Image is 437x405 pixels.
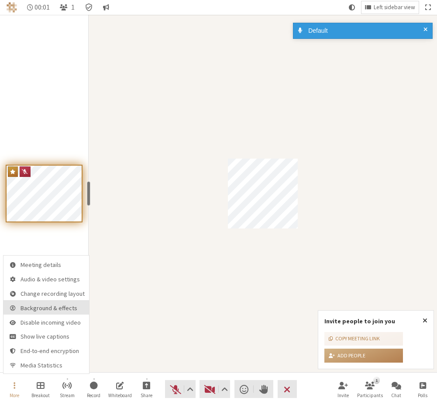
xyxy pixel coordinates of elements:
[7,2,17,13] img: Iotum
[331,377,355,401] button: Invite participants (Alt+I)
[358,377,382,401] button: Open participant list
[357,393,383,398] span: Participants
[422,1,434,14] button: Fullscreen
[3,271,89,286] button: Meeting settings
[3,286,89,300] button: Control the recording layout of this meeting
[324,349,403,363] button: Add people
[3,358,89,374] button: Media Statistics
[55,377,79,401] button: Start streaming
[165,380,196,398] button: Unmute (Alt+A)
[184,380,195,398] button: Audio settings
[108,393,132,398] span: Whiteboard
[21,348,85,354] span: End-to-end encryption
[82,377,106,401] button: Start recording
[24,1,54,14] div: Timer
[324,332,403,346] button: Copy meeting link
[21,291,85,297] span: Change recording layout
[200,380,230,398] button: Start video (Alt+V)
[3,256,89,271] button: Wes's Meeting
[21,319,85,326] span: Disable incoming video
[3,343,89,358] button: Add an extra layer of protection to your meeting with end-to-end encryption
[34,3,50,11] span: 00:01
[337,393,349,398] span: Invite
[87,393,100,398] span: Record
[60,393,75,398] span: Stream
[21,276,85,283] span: Audio & video settings
[21,262,85,268] span: Meeting details
[410,377,435,401] button: Open poll
[384,377,409,401] button: Open chat
[373,377,380,384] div: 1
[134,377,159,401] button: Start sharing
[391,393,401,398] span: Chat
[81,1,96,14] div: Meeting details Encryption enabled
[416,311,434,331] button: Close popover
[219,380,230,398] button: Video setting
[10,393,19,398] span: More
[278,380,297,398] button: End or leave meeting
[28,377,53,401] button: Manage Breakout Rooms
[254,380,273,398] button: Raise hand
[100,1,113,14] button: Conversation
[361,1,419,14] button: Change layout
[31,393,50,398] span: Breakout
[3,329,89,343] button: Let you read the words that are spoken in the meeting
[374,4,415,11] span: Left sidebar view
[345,1,358,14] button: Using system theme
[56,1,78,14] button: Open participant list
[141,393,152,398] span: Share
[71,3,75,11] span: 1
[3,300,89,315] button: Background & effects settings
[21,305,85,312] span: Background & effects
[87,181,90,206] div: resize
[108,377,132,401] button: Open shared whiteboard
[2,377,27,401] button: Open menu
[89,15,437,372] section: Participant
[21,362,85,369] span: Media Statistics
[329,335,380,343] div: Copy meeting link
[305,26,427,35] div: Default
[324,317,395,325] label: Invite people to join you
[3,315,89,329] button: Control whether to receive incoming video
[234,380,254,398] button: Send a reaction
[21,333,85,340] span: Show live captions
[418,393,427,398] span: Polls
